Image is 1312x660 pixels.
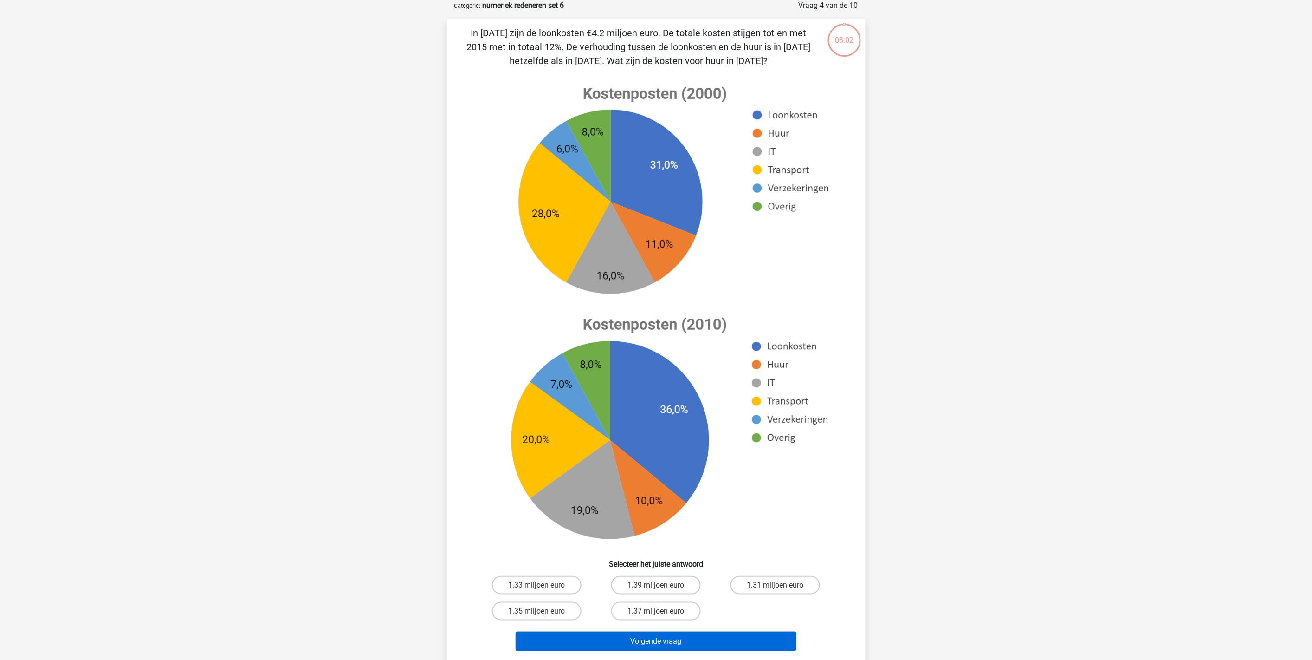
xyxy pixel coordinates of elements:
h6: Selecteer het juiste antwoord [462,552,851,569]
div: 08:02 [827,23,862,46]
label: 1.35 miljoen euro [492,602,582,621]
strong: numeriek redeneren set 6 [483,1,564,10]
label: 1.37 miljoen euro [611,602,701,621]
small: Categorie: [454,2,481,9]
label: 1.33 miljoen euro [492,576,582,595]
p: In [DATE] zijn de loonkosten €4.2 miljoen euro. De totale kosten stijgen tot en met 2015 met in t... [462,26,816,68]
label: 1.39 miljoen euro [611,576,701,595]
button: Volgende vraag [516,632,796,651]
label: 1.31 miljoen euro [730,576,820,595]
